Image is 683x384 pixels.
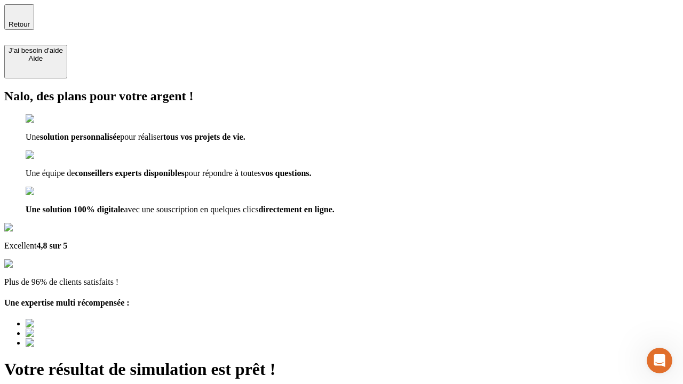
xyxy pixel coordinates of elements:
[4,277,679,287] p: Plus de 96% de clients satisfaits !
[4,259,57,269] img: reviews stars
[185,169,261,178] span: pour répondre à toutes
[4,4,34,30] button: Retour
[9,54,63,62] div: Aide
[124,205,258,214] span: avec une souscription en quelques clics
[26,329,124,338] img: Best savings advice award
[26,205,124,214] span: Une solution 100% digitale
[163,132,245,141] span: tous vos projets de vie.
[4,359,679,379] h1: Votre résultat de simulation est prêt !
[9,46,63,54] div: J’ai besoin d'aide
[26,132,40,141] span: Une
[26,114,72,124] img: checkmark
[75,169,184,178] span: conseillers experts disponibles
[26,187,72,196] img: checkmark
[4,89,679,103] h2: Nalo, des plans pour votre argent !
[36,241,67,250] span: 4,8 sur 5
[4,45,67,78] button: J’ai besoin d'aideAide
[4,241,36,250] span: Excellent
[40,132,121,141] span: solution personnalisée
[4,223,66,233] img: Google Review
[26,169,75,178] span: Une équipe de
[26,319,124,329] img: Best savings advice award
[26,338,124,348] img: Best savings advice award
[4,298,679,308] h4: Une expertise multi récompensée :
[120,132,163,141] span: pour réaliser
[258,205,334,214] span: directement en ligne.
[9,20,30,28] span: Retour
[26,150,72,160] img: checkmark
[261,169,311,178] span: vos questions.
[647,348,672,373] iframe: Intercom live chat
